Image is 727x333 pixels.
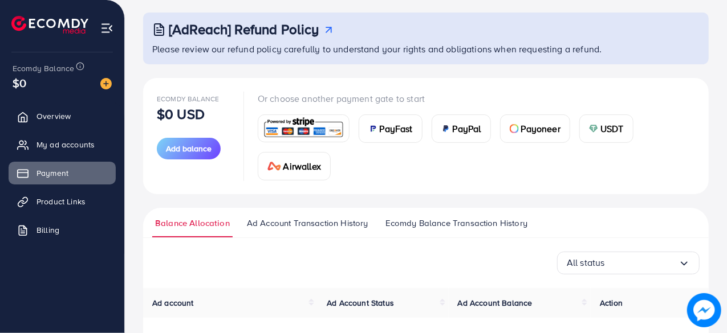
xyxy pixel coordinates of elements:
[152,297,194,309] span: Ad account
[36,224,59,236] span: Billing
[579,114,633,143] a: cardUSDT
[100,22,113,35] img: menu
[36,110,71,122] span: Overview
[453,122,481,135] span: PayPal
[368,124,377,133] img: card
[157,107,205,121] p: $0 USD
[258,152,331,180] a: cardAirwallex
[9,105,116,128] a: Overview
[600,122,624,135] span: USDT
[13,63,74,74] span: Ecomdy Balance
[155,217,230,229] span: Balance Allocation
[500,114,570,143] a: cardPayoneer
[359,114,423,143] a: cardPayFast
[13,75,26,91] span: $0
[11,16,88,34] img: logo
[258,114,350,142] a: card
[247,217,368,229] span: Ad Account Transaction History
[169,21,319,38] h3: [AdReach] Refund Policy
[100,78,112,89] img: image
[283,159,321,173] span: Airwallex
[510,124,519,133] img: card
[385,217,527,229] span: Ecomdy Balance Transaction History
[9,133,116,156] a: My ad accounts
[36,196,86,207] span: Product Links
[267,162,281,171] img: card
[441,124,450,133] img: card
[687,293,721,327] img: image
[166,143,212,154] span: Add balance
[9,162,116,184] a: Payment
[9,219,116,241] a: Billing
[258,92,695,105] p: Or choose another payment gate to start
[458,297,533,309] span: Ad Account Balance
[521,122,561,135] span: Payoneer
[152,42,702,56] p: Please review our refund policy carefully to understand your rights and obligations when requesti...
[432,114,491,143] a: cardPayPal
[567,254,605,272] span: All status
[327,297,394,309] span: Ad Account Status
[36,139,95,150] span: My ad accounts
[262,116,346,141] img: card
[605,254,679,272] input: Search for option
[36,167,68,179] span: Payment
[157,138,221,159] button: Add balance
[600,297,623,309] span: Action
[9,190,116,213] a: Product Links
[157,94,219,104] span: Ecomdy Balance
[380,122,413,135] span: PayFast
[589,124,598,133] img: card
[557,252,700,274] div: Search for option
